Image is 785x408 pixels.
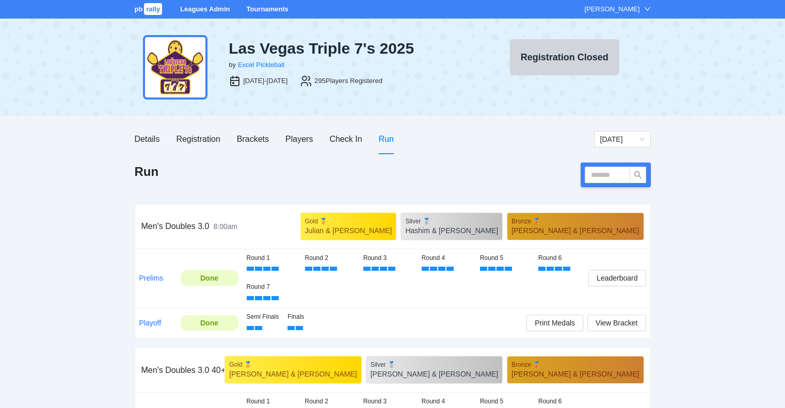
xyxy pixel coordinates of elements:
[597,272,637,284] span: Leaderboard
[180,5,230,13] a: Leagues Admin
[305,397,355,406] div: Round 2
[379,133,394,145] div: Run
[144,3,162,15] span: rally
[480,397,530,406] div: Round 5
[247,312,280,322] div: Semi Finals
[510,39,619,75] button: Registration Closed
[243,76,287,86] div: [DATE]-[DATE]
[141,366,242,374] span: Men's Doubles 3.0 40+/50+
[405,225,498,236] div: Hashim & [PERSON_NAME]
[214,222,238,231] span: 8:00am
[588,270,646,286] button: Leaderboard
[371,369,498,379] div: [PERSON_NAME] & [PERSON_NAME]
[229,39,470,58] div: Las Vegas Triple 7's 2025
[229,60,236,70] div: by
[135,5,143,13] span: pb
[538,253,588,263] div: Round 6
[405,217,498,225] div: Silver 🥈
[139,274,164,282] a: Prelims
[229,361,357,369] div: Gold 🥇
[176,133,220,145] div: Registration
[511,361,639,369] div: Bronze 🥉
[630,171,646,179] span: search
[329,133,362,145] div: Check In
[143,35,207,100] img: tiple-sevens-24.png
[305,225,392,236] div: Julian & [PERSON_NAME]
[511,217,639,225] div: Bronze 🥉
[644,6,651,12] span: down
[135,5,164,13] a: pbrally
[363,253,413,263] div: Round 3
[141,222,210,231] span: Men's Doubles 3.0
[422,253,472,263] div: Round 4
[139,319,162,327] a: Playoff
[538,397,588,406] div: Round 6
[585,4,640,14] div: [PERSON_NAME]
[363,397,413,406] div: Round 3
[188,317,231,329] div: Done
[237,133,269,145] div: Brackets
[511,225,639,236] div: [PERSON_NAME] & [PERSON_NAME]
[630,167,646,183] button: search
[535,317,575,329] span: Print Medals
[247,397,297,406] div: Round 1
[305,217,392,225] div: Gold 🥇
[287,312,321,322] div: Finals
[135,133,160,145] div: Details
[600,132,645,147] span: Sunday
[371,361,498,369] div: Silver 🥈
[305,253,355,263] div: Round 2
[135,164,159,180] h1: Run
[285,133,313,145] div: Players
[587,315,646,331] button: View Bracket
[188,272,231,284] div: Done
[526,315,583,331] button: Print Medals
[238,61,284,69] a: Excel Pickleball
[229,369,357,379] div: [PERSON_NAME] & [PERSON_NAME]
[246,5,288,13] a: Tournaments
[511,369,639,379] div: [PERSON_NAME] & [PERSON_NAME]
[596,317,637,329] span: View Bracket
[480,253,530,263] div: Round 5
[422,397,472,406] div: Round 4
[247,253,297,263] div: Round 1
[247,282,297,292] div: Round 7
[314,76,382,86] div: 295 Players Registered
